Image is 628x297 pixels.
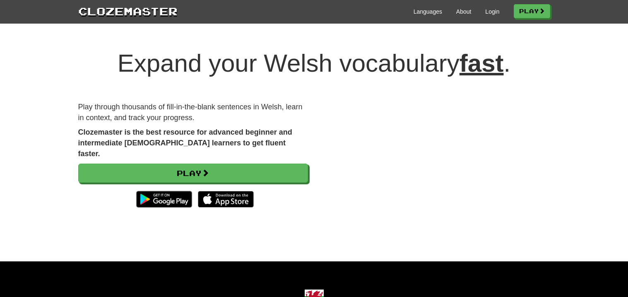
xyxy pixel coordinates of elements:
[456,7,472,16] a: About
[132,187,196,212] img: Get it on Google Play
[485,7,499,16] a: Login
[460,49,504,77] u: fast
[198,191,254,208] img: Download_on_the_App_Store_Badge_US-UK_135x40-25178aeef6eb6b83b96f5f2d004eda3bffbb37122de64afbaef7...
[78,102,308,123] p: Play through thousands of fill-in-the-blank sentences in Welsh, learn in context, and track your ...
[78,128,292,157] strong: Clozemaster is the best resource for advanced beginner and intermediate [DEMOGRAPHIC_DATA] learne...
[514,4,550,18] a: Play
[414,7,442,16] a: Languages
[78,50,550,77] h1: Expand your Welsh vocabulary .
[78,164,308,183] a: Play
[78,3,178,19] a: Clozemaster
